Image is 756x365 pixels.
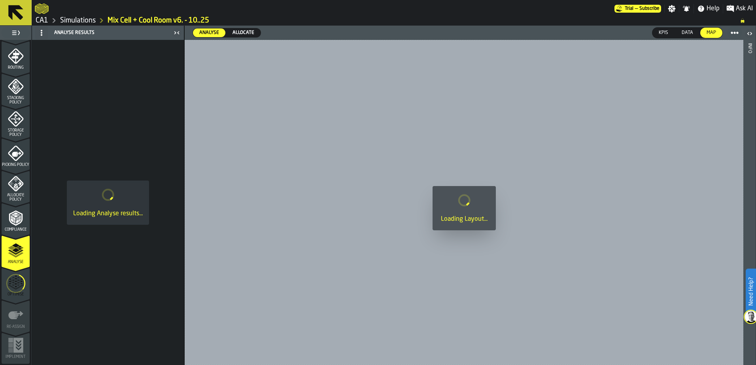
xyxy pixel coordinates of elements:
[2,27,30,38] label: button-toggle-Toggle Full Menu
[2,66,30,70] span: Routing
[226,28,261,37] div: thumb
[2,193,30,202] span: Allocate Policy
[625,6,633,11] span: Trial
[2,163,30,167] span: Picking Policy
[656,29,671,36] span: KPIs
[2,300,30,332] li: menu Re-assign
[2,355,30,359] span: Implement
[743,26,756,365] header: Info
[60,16,96,25] a: link-to-/wh/i/76e2a128-1b54-4d66-80d4-05ae4c277723
[171,28,182,38] label: button-toggle-Close me
[2,203,30,235] li: menu Compliance
[675,28,699,38] div: thumb
[439,214,490,224] div: Loading Layout...
[2,268,30,299] li: menu Optimise
[703,29,719,36] span: Map
[635,6,638,11] span: —
[193,28,226,38] label: button-switch-multi-Analyse
[736,4,753,13] span: Ask AI
[2,292,30,297] span: Optimise
[108,16,209,25] a: link-to-/wh/i/76e2a128-1b54-4d66-80d4-05ae4c277723/simulations/479051e2-81f6-4236-96fe-d76c0303062c
[2,235,30,267] li: menu Analyse
[675,27,700,38] label: button-switch-multi-Data
[679,5,694,13] label: button-toggle-Notifications
[36,16,48,25] a: link-to-/wh/i/76e2a128-1b54-4d66-80d4-05ae4c277723
[2,228,30,232] span: Compliance
[34,26,171,39] div: Analyse Results
[2,260,30,264] span: Analyse
[723,4,756,13] label: button-toggle-Ask AI
[2,325,30,329] span: Re-assign
[35,16,753,25] nav: Breadcrumb
[700,28,722,38] div: thumb
[196,29,222,36] span: Analyse
[652,28,675,38] div: thumb
[226,28,261,38] label: button-switch-multi-Allocate
[694,4,723,13] label: button-toggle-Help
[2,128,30,137] span: Storage Policy
[2,73,30,105] li: menu Stacking Policy
[2,96,30,105] span: Stacking Policy
[73,209,143,218] div: Loading Analyse results...
[229,29,257,36] span: Allocate
[747,269,755,314] label: Need Help?
[2,9,30,40] li: menu Agents
[700,27,723,38] label: button-switch-multi-Map
[35,2,49,16] a: logo-header
[744,27,755,41] label: button-toggle-Open
[665,5,679,13] label: button-toggle-Settings
[2,106,30,137] li: menu Storage Policy
[614,5,661,13] a: link-to-/wh/i/76e2a128-1b54-4d66-80d4-05ae4c277723/pricing/
[193,28,225,37] div: thumb
[2,41,30,73] li: menu Routing
[679,29,696,36] span: Data
[707,4,720,13] span: Help
[2,138,30,170] li: menu Picking Policy
[652,27,675,38] label: button-switch-multi-KPIs
[639,6,660,11] span: Subscribe
[2,171,30,202] li: menu Allocate Policy
[747,41,752,363] div: Info
[614,5,661,13] div: Menu Subscription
